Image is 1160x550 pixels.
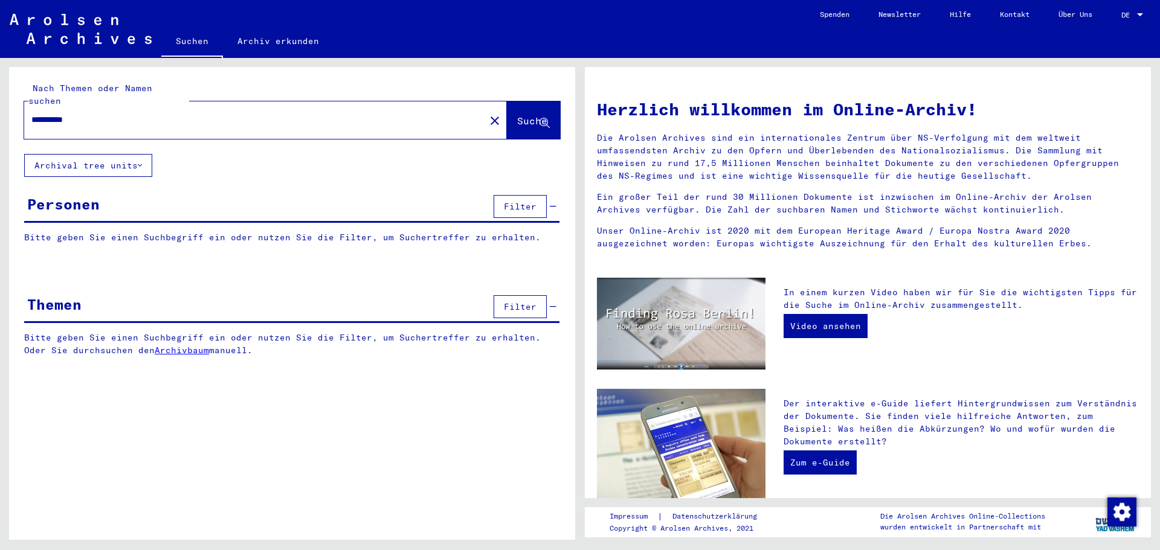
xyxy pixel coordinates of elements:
h1: Herzlich willkommen im Online-Archiv! [597,97,1139,122]
a: Suchen [161,27,223,58]
div: Personen [27,193,100,215]
p: Die Arolsen Archives sind ein internationales Zentrum über NS-Verfolgung mit dem weltweit umfasse... [597,132,1139,182]
p: wurden entwickelt in Partnerschaft mit [880,522,1045,532]
img: Arolsen_neg.svg [10,14,152,44]
button: Filter [494,295,547,318]
img: yv_logo.png [1093,507,1138,537]
button: Archival tree units [24,154,152,177]
span: DE [1121,11,1135,19]
p: Ein großer Teil der rund 30 Millionen Dokumente ist inzwischen im Online-Archiv der Arolsen Archi... [597,191,1139,216]
img: eguide.jpg [597,389,765,501]
p: In einem kurzen Video haben wir für Sie die wichtigsten Tipps für die Suche im Online-Archiv zusa... [784,286,1139,312]
a: Zum e-Guide [784,450,857,475]
p: Bitte geben Sie einen Suchbegriff ein oder nutzen Sie die Filter, um Suchertreffer zu erhalten. [24,231,559,244]
p: Unser Online-Archiv ist 2020 mit dem European Heritage Award / Europa Nostra Award 2020 ausgezeic... [597,225,1139,250]
mat-icon: close [488,114,502,128]
div: Zustimmung ändern [1107,497,1136,526]
button: Filter [494,195,547,218]
div: | [610,510,772,523]
p: Copyright © Arolsen Archives, 2021 [610,523,772,534]
p: Bitte geben Sie einen Suchbegriff ein oder nutzen Sie die Filter, um Suchertreffer zu erhalten. O... [24,331,560,357]
mat-label: Nach Themen oder Namen suchen [28,83,152,106]
span: Filter [504,201,536,212]
a: Archivbaum [155,345,209,356]
button: Clear [483,108,507,132]
a: Impressum [610,510,657,523]
span: Suche [517,115,547,127]
a: Datenschutzerklärung [663,510,772,523]
p: Der interaktive e-Guide liefert Hintergrundwissen zum Verständnis der Dokumente. Sie finden viele... [784,397,1139,448]
a: Archiv erkunden [223,27,333,56]
button: Suche [507,101,560,139]
div: Themen [27,293,82,315]
img: Zustimmung ändern [1107,497,1136,526]
img: video.jpg [597,278,765,369]
p: Die Arolsen Archives Online-Collections [880,511,1045,522]
span: Filter [504,301,536,312]
a: Video ansehen [784,314,868,338]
